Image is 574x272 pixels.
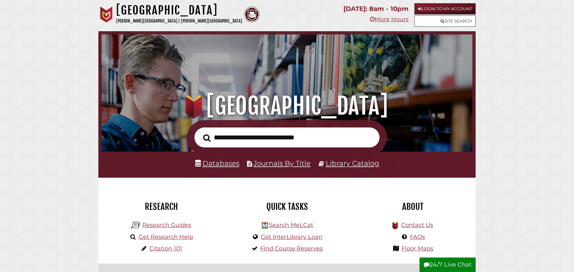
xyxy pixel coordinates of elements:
a: Find Course Reserves [260,245,323,252]
button: Search [200,132,214,144]
a: Floor Maps [401,245,433,252]
a: FAQs [410,233,425,240]
i: Search [203,134,211,142]
h1: [GEOGRAPHIC_DATA] [110,92,464,120]
a: Databases [195,159,239,167]
a: Journals By Title [253,159,311,167]
p: [DATE]: 8am - 10pm [343,3,409,14]
a: Library Catalog [326,159,379,167]
a: Contact Us [401,221,433,229]
a: Login to My Account [414,3,476,14]
img: Hekman Library Logo [131,220,141,230]
a: Site Search [414,15,476,27]
h1: [GEOGRAPHIC_DATA] [116,3,242,17]
a: Get InterLibrary Loan [261,233,322,240]
a: Search MeLCat [269,221,313,229]
h2: About [355,201,471,212]
img: Calvin University [98,6,114,23]
a: More Hours [370,16,409,23]
p: [PERSON_NAME][GEOGRAPHIC_DATA] | [PERSON_NAME][GEOGRAPHIC_DATA] [116,17,242,25]
h2: Research [103,201,219,212]
img: Calvin Theological Seminary [244,6,260,23]
a: Research Guides [142,221,191,229]
a: Get Research Help [139,233,193,240]
a: Citation 101 [149,245,182,252]
img: Hekman Library Logo [262,222,268,229]
h2: Quick Tasks [229,201,345,212]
